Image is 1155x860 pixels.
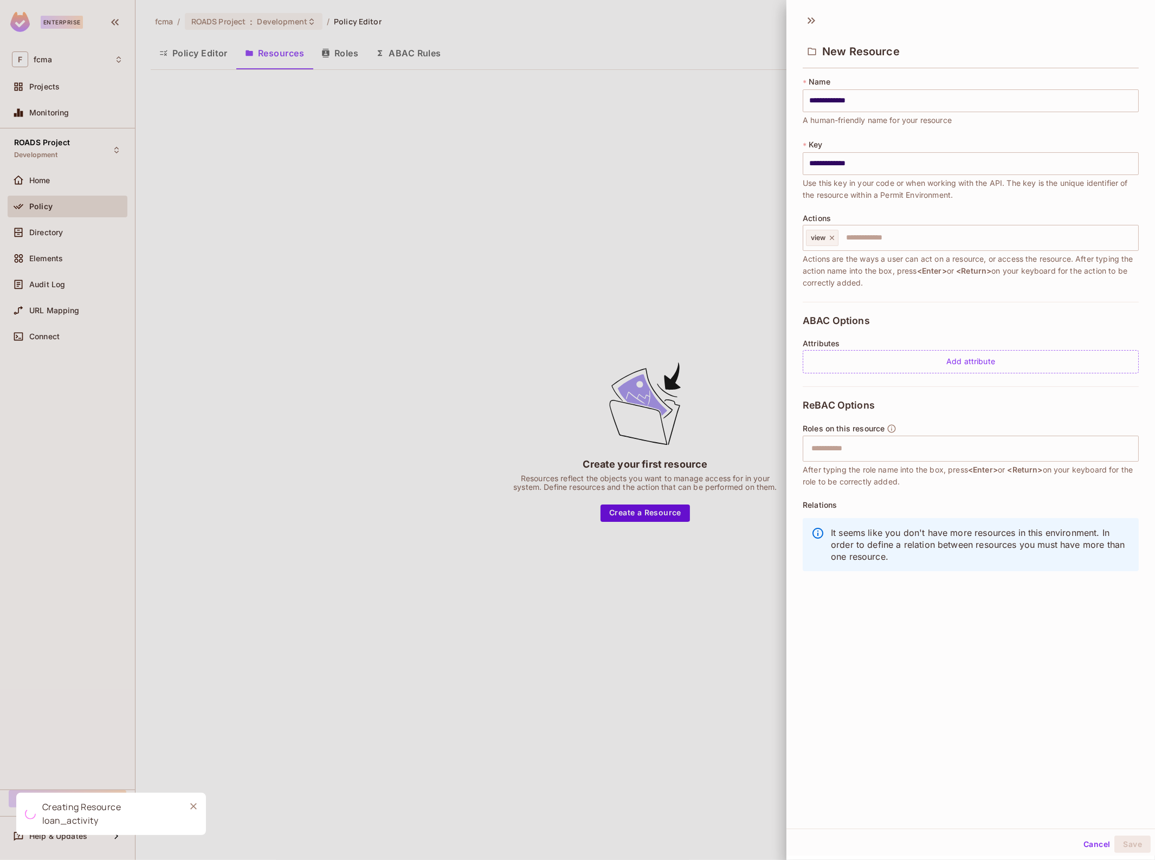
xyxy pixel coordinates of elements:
[803,253,1139,289] span: Actions are the ways a user can act on a resource, or access the resource. After typing the actio...
[803,177,1139,201] span: Use this key in your code or when working with the API. The key is the unique identifier of the r...
[806,230,838,246] div: view
[809,140,822,149] span: Key
[803,424,885,433] span: Roles on this resource
[917,266,947,275] span: <Enter>
[1007,465,1042,474] span: <Return>
[803,350,1139,373] div: Add attribute
[1079,836,1114,853] button: Cancel
[803,501,837,509] span: Relations
[803,339,840,348] span: Attributes
[803,464,1139,488] span: After typing the role name into the box, press or on your keyboard for the role to be correctly a...
[803,400,875,411] span: ReBAC Options
[803,214,831,223] span: Actions
[803,114,952,126] span: A human-friendly name for your resource
[185,798,202,814] button: Close
[809,77,830,86] span: Name
[811,234,826,242] span: view
[42,800,177,827] div: Creating Resource loan_activity
[803,315,870,326] span: ABAC Options
[831,527,1130,562] p: It seems like you don't have more resources in this environment. In order to define a relation be...
[822,45,900,58] span: New Resource
[968,465,998,474] span: <Enter>
[956,266,991,275] span: <Return>
[1114,836,1151,853] button: Save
